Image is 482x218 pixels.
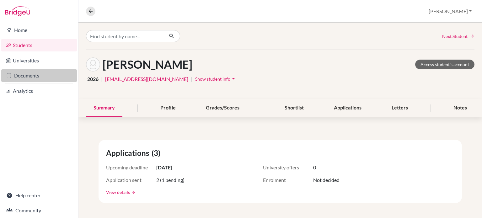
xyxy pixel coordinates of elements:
span: 2026 [87,75,99,83]
a: Home [1,24,77,36]
button: [PERSON_NAME] [426,5,474,17]
a: Access student's account [415,60,474,69]
a: Universities [1,54,77,67]
div: Shortlist [277,99,311,117]
div: Applications [326,99,369,117]
a: Analytics [1,85,77,97]
h1: [PERSON_NAME] [103,58,192,71]
div: Notes [446,99,474,117]
a: View details [106,189,130,195]
a: Community [1,204,77,217]
img: Bridge-U [5,6,30,16]
a: Next Student [442,33,474,40]
a: arrow_forward [130,190,136,194]
img: Abraham Johnson's avatar [86,57,100,72]
span: Upcoming deadline [106,164,156,171]
span: [DATE] [156,164,172,171]
input: Find student by name... [86,30,164,42]
div: Letters [384,99,415,117]
span: 0 [313,164,316,171]
span: Applications [106,147,152,159]
i: arrow_drop_down [230,76,237,82]
a: [EMAIL_ADDRESS][DOMAIN_NAME] [105,75,188,83]
span: Next Student [442,33,468,40]
span: Not decided [313,176,340,184]
a: Documents [1,69,77,82]
a: Students [1,39,77,51]
button: Show student infoarrow_drop_down [195,74,237,84]
span: (3) [152,147,163,159]
span: | [191,75,192,83]
span: Show student info [195,76,230,82]
span: | [101,75,103,83]
div: Summary [86,99,122,117]
a: Help center [1,189,77,202]
span: Enrolment [263,176,313,184]
span: Application sent [106,176,156,184]
div: Grades/Scores [198,99,247,117]
span: University offers [263,164,313,171]
span: 2 (1 pending) [156,176,185,184]
div: Profile [153,99,183,117]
